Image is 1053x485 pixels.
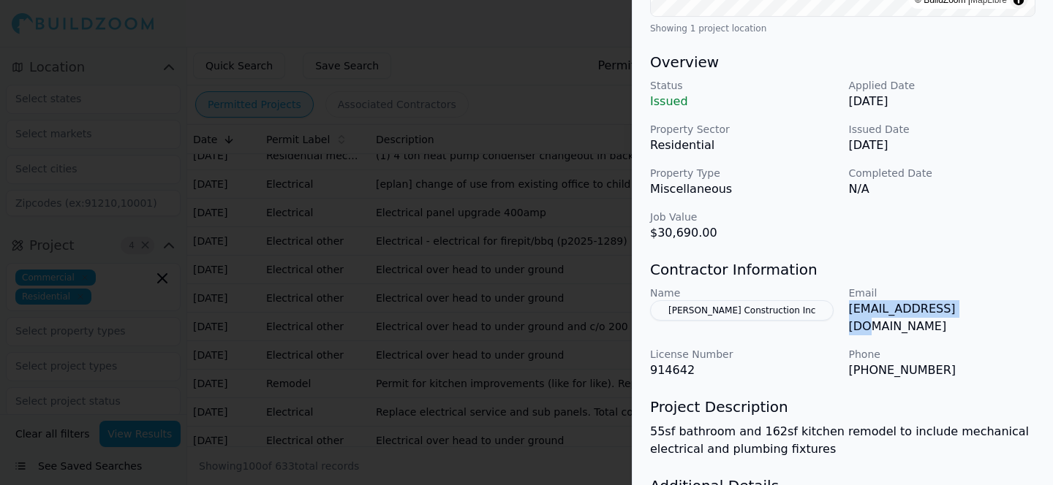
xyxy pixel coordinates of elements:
[849,347,1036,362] p: Phone
[650,166,837,180] p: Property Type
[849,78,1036,93] p: Applied Date
[849,166,1036,180] p: Completed Date
[849,137,1036,154] p: [DATE]
[650,210,837,224] p: Job Value
[650,122,837,137] p: Property Sector
[650,259,1035,280] h3: Contractor Information
[849,180,1036,198] p: N/A
[650,137,837,154] p: Residential
[849,286,1036,300] p: Email
[650,23,1035,34] div: Showing 1 project location
[650,93,837,110] p: Issued
[650,286,837,300] p: Name
[650,78,837,93] p: Status
[650,300,834,321] button: [PERSON_NAME] Construction Inc
[650,362,837,379] p: 914642
[650,52,1035,72] h3: Overview
[849,300,1036,335] p: [EMAIL_ADDRESS][DOMAIN_NAME]
[849,93,1036,110] p: [DATE]
[650,347,837,362] p: License Number
[849,122,1036,137] p: Issued Date
[650,397,1035,417] h3: Project Description
[650,224,837,242] p: $30,690.00
[650,423,1035,458] p: 55sf bathroom and 162sf kitchen remodel to include mechanical electrical and plumbing fixtures
[650,180,837,198] p: Miscellaneous
[849,362,1036,379] p: [PHONE_NUMBER]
